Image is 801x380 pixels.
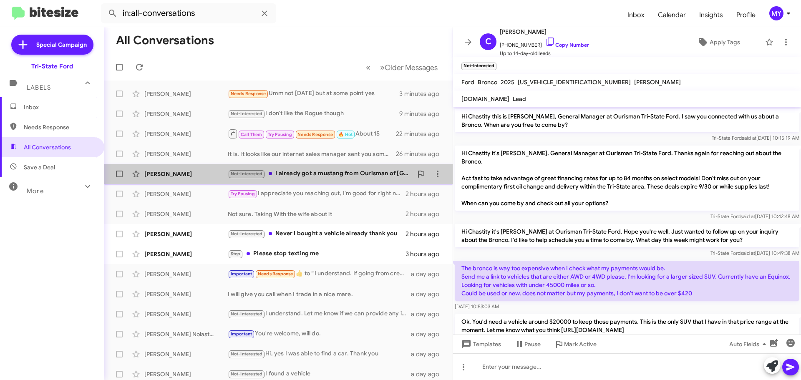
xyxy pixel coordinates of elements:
div: a day ago [411,350,446,358]
div: a day ago [411,270,446,278]
span: [DOMAIN_NAME] [461,95,509,103]
div: [PERSON_NAME] [144,250,228,258]
span: Inbox [24,103,95,111]
a: Calendar [651,3,693,27]
span: Try Pausing [231,191,255,196]
div: Please stop texting me [228,249,406,259]
span: Not-Interested [231,171,263,176]
div: 26 minutes ago [396,150,446,158]
div: [PERSON_NAME] [144,290,228,298]
button: Pause [508,337,547,352]
span: Ford [461,78,474,86]
div: a day ago [411,290,446,298]
span: Templates [460,337,501,352]
span: Mark Active [564,337,597,352]
a: Profile [730,3,762,27]
span: said at [741,213,755,219]
span: [PERSON_NAME] [500,27,589,37]
a: Copy Number [545,42,589,48]
div: [PERSON_NAME] [144,210,228,218]
span: said at [742,135,756,141]
div: a day ago [411,310,446,318]
button: MY [762,6,792,20]
span: [US_VEHICLE_IDENTIFICATION_NUMBER] [518,78,631,86]
button: Auto Fields [723,337,776,352]
span: More [27,187,44,195]
span: Needs Response [258,271,293,277]
span: Tri-State Ford [DATE] 10:42:48 AM [710,213,799,219]
span: Not-Interested [231,231,263,237]
span: Needs Response [297,132,333,137]
span: Needs Response [24,123,95,131]
span: C [485,35,491,48]
span: Apply Tags [710,35,740,50]
span: Not-Interested [231,111,263,116]
div: [PERSON_NAME] [144,230,228,238]
span: Bronco [478,78,497,86]
a: Insights [693,3,730,27]
span: Call Them [241,132,262,137]
div: [PERSON_NAME] [144,110,228,118]
div: Never I bought a vehicle already thank you [228,229,406,239]
span: 🔥 Hot [338,132,353,137]
div: [PERSON_NAME] [144,170,228,178]
span: [DATE] 10:53:03 AM [455,303,499,310]
span: Labels [27,84,51,91]
div: I don't like the Rogue though [228,109,399,118]
span: Not-Interested [231,371,263,377]
input: Search [101,3,276,23]
div: You're welcome, will do. [228,329,411,339]
div: 22 minutes ago [396,130,446,138]
div: [PERSON_NAME] [144,370,228,378]
span: » [380,62,385,73]
div: Hi, yes I was able to find a car. Thank you [228,349,411,359]
div: I already got a mustang from Ourisman of [GEOGRAPHIC_DATA]. Thanks for following up [228,169,413,179]
div: a day ago [411,330,446,338]
small: Not-Interested [461,63,496,70]
div: MY [769,6,783,20]
div: [PERSON_NAME] [144,310,228,318]
span: Tri-State Ford [DATE] 10:49:38 AM [710,250,799,256]
span: Auto Fields [729,337,769,352]
div: [PERSON_NAME] [144,90,228,98]
p: The bronco is way too expensive when I check what my payments would be. Send me a link to vehicle... [455,261,799,301]
span: Not-Interested [231,351,263,357]
p: Hi Chastity it's [PERSON_NAME], General Manager at Ourisman Tri-State Ford. Thanks again for reac... [455,146,799,211]
span: Stop [231,251,241,257]
p: Hi Chastity it's [PERSON_NAME] at Ourisman Tri-State Ford. Hope you're well. Just wanted to follo... [455,224,799,247]
a: Special Campaign [11,35,93,55]
div: I found a vehicle [228,369,411,379]
div: ​👍​ to “ I understand. If going from crew cab to crew cab, you should not be losing any leg room. ” [228,269,411,279]
div: Umm not [DATE] but at some point yes [228,89,399,98]
button: Next [375,59,443,76]
div: Tri-State Ford [31,62,73,70]
span: Up to 14-day-old leads [500,49,589,58]
div: [PERSON_NAME] Nolastname120082781 [144,330,228,338]
div: 2 hours ago [406,230,446,238]
span: Save a Deal [24,163,55,171]
button: Previous [361,59,375,76]
span: Important [231,331,252,337]
div: Not sure. Taking With the wife about it [228,210,406,218]
h1: All Conversations [116,34,214,47]
div: 2 hours ago [406,210,446,218]
div: 3 hours ago [406,250,446,258]
span: All Conversations [24,143,71,151]
nav: Page navigation example [361,59,443,76]
p: Ok. You'd need a vehicle around $20000 to keep those payments. This is the only SUV that I have i... [455,314,799,337]
span: [PERSON_NAME] [634,78,681,86]
div: I understand. Let me know if we can provide any info, or work a deal remotely for you. Happy to m... [228,309,411,319]
div: About 15 [228,128,396,139]
a: Inbox [621,3,651,27]
span: Needs Response [231,91,266,96]
div: [PERSON_NAME] [144,350,228,358]
div: a day ago [411,370,446,378]
div: It is. It looks like our internet sales manager sent you some window stickers for mustangs that d... [228,150,396,158]
span: « [366,62,370,73]
span: 2025 [501,78,514,86]
div: [PERSON_NAME] [144,190,228,198]
div: 2 hours ago [406,190,446,198]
